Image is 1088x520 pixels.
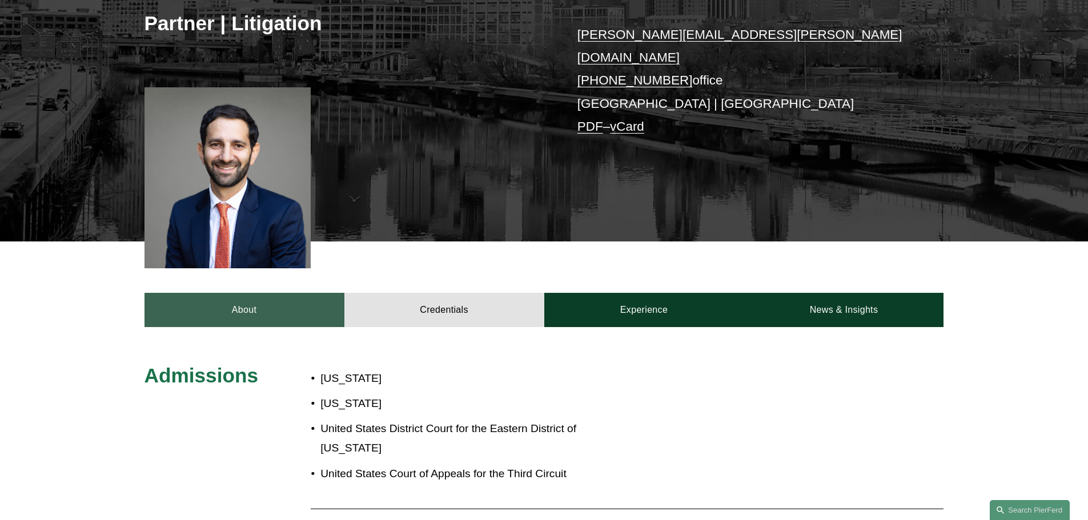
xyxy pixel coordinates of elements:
a: Search this site [990,500,1070,520]
span: Admissions [144,364,258,386]
a: Credentials [344,293,544,327]
a: News & Insights [744,293,944,327]
a: [PERSON_NAME][EMAIL_ADDRESS][PERSON_NAME][DOMAIN_NAME] [577,27,902,65]
h3: Partner | Litigation [144,11,544,36]
p: United States District Court for the Eastern District of [US_STATE] [320,419,611,458]
a: vCard [610,119,644,134]
a: Experience [544,293,744,327]
a: PDF [577,119,603,134]
p: United States Court of Appeals for the Third Circuit [320,464,611,484]
a: About [144,293,344,327]
p: [US_STATE] [320,394,611,414]
p: [US_STATE] [320,369,611,389]
a: [PHONE_NUMBER] [577,73,693,87]
p: office [GEOGRAPHIC_DATA] | [GEOGRAPHIC_DATA] – [577,23,910,139]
